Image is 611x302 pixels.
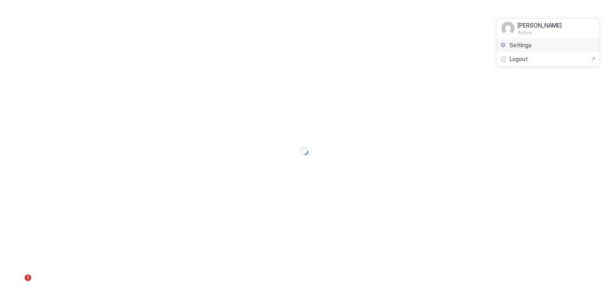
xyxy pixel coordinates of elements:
span: Active [518,29,562,35]
span: Logout [510,55,528,63]
span: [PERSON_NAME] [518,22,562,29]
span: 1 [25,275,31,281]
span: Settings [510,42,531,49]
iframe: Intercom live chat [8,275,27,294]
